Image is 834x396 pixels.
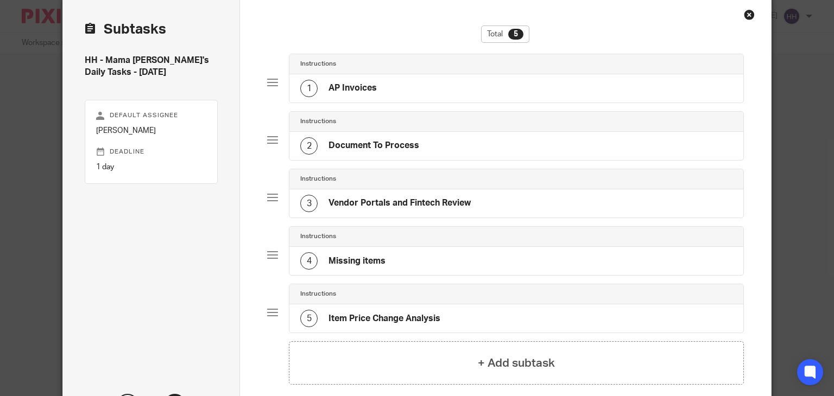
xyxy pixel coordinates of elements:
[300,290,336,298] h4: Instructions
[85,55,218,78] h4: HH - Mama [PERSON_NAME]'s Daily Tasks - [DATE]
[300,60,336,68] h4: Instructions
[328,197,471,209] h4: Vendor Portals and Fintech Review
[328,256,386,267] h4: Missing items
[478,355,555,372] h4: + Add subtask
[744,9,755,20] div: Close this dialog window
[96,125,206,136] p: [PERSON_NAME]
[300,175,336,183] h4: Instructions
[300,195,318,212] div: 3
[481,25,529,43] div: Total
[300,232,336,241] h4: Instructions
[96,162,206,173] p: 1 day
[300,117,336,126] h4: Instructions
[508,29,523,40] div: 5
[96,111,206,120] p: Default assignee
[328,140,419,151] h4: Document To Process
[300,80,318,97] div: 1
[300,310,318,327] div: 5
[300,252,318,270] div: 4
[96,148,206,156] p: Deadline
[328,82,377,94] h4: AP Invoices
[300,137,318,155] div: 2
[85,20,166,39] h2: Subtasks
[328,313,440,324] h4: Item Price Change Analysis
